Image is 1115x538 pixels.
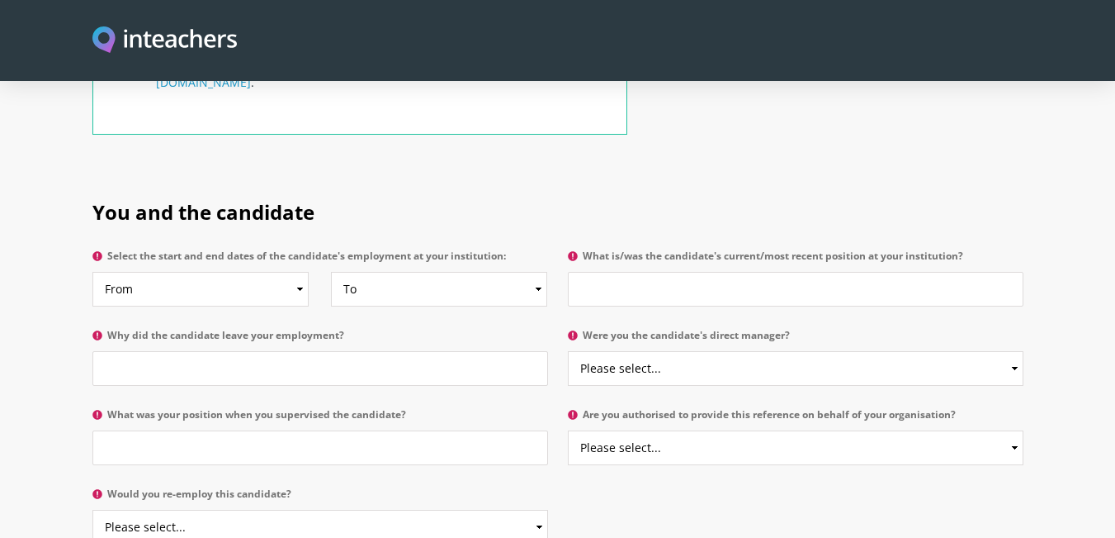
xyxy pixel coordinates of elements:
label: Select the start and end dates of the candidate's employment at your institution: [92,250,548,272]
label: What is/was the candidate's current/most recent position at your institution? [568,250,1023,272]
label: Are you authorised to provide this reference on behalf of your organisation? [568,409,1023,431]
label: Why did the candidate leave your employment? [92,330,548,351]
a: Visit this site's homepage [92,26,238,55]
label: What was your position when you supervised the candidate? [92,409,548,431]
label: Would you re-employ this candidate? [92,488,548,510]
img: Inteachers [92,26,238,55]
span: You and the candidate [92,198,314,226]
label: Were you the candidate's direct manager? [568,330,1023,351]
